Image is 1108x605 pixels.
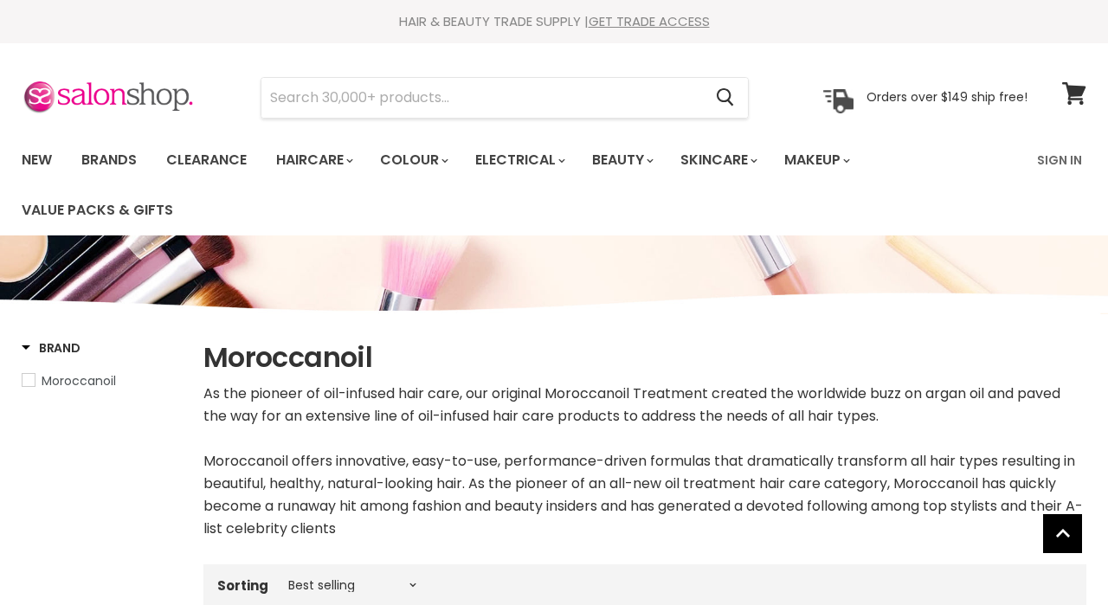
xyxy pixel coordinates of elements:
label: Sorting [217,578,268,593]
p: Orders over $149 ship free! [866,89,1027,105]
a: Colour [367,142,459,178]
button: Search [702,78,748,118]
a: GET TRADE ACCESS [589,12,710,30]
h1: Moroccanoil [203,339,1086,376]
a: Sign In [1027,142,1092,178]
a: Moroccanoil [22,371,182,390]
a: New [9,142,65,178]
form: Product [261,77,749,119]
a: Value Packs & Gifts [9,192,186,228]
span: Moroccanoil [42,372,116,389]
a: Brands [68,142,150,178]
a: Haircare [263,142,364,178]
div: As the pioneer of oil-infused hair care, our original Moroccanoil Treatment created the worldwide... [203,383,1086,540]
input: Search [261,78,702,118]
h3: Brand [22,339,81,357]
a: Makeup [771,142,860,178]
a: Electrical [462,142,576,178]
a: Clearance [153,142,260,178]
a: Skincare [667,142,768,178]
a: Beauty [579,142,664,178]
ul: Main menu [9,135,1027,235]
